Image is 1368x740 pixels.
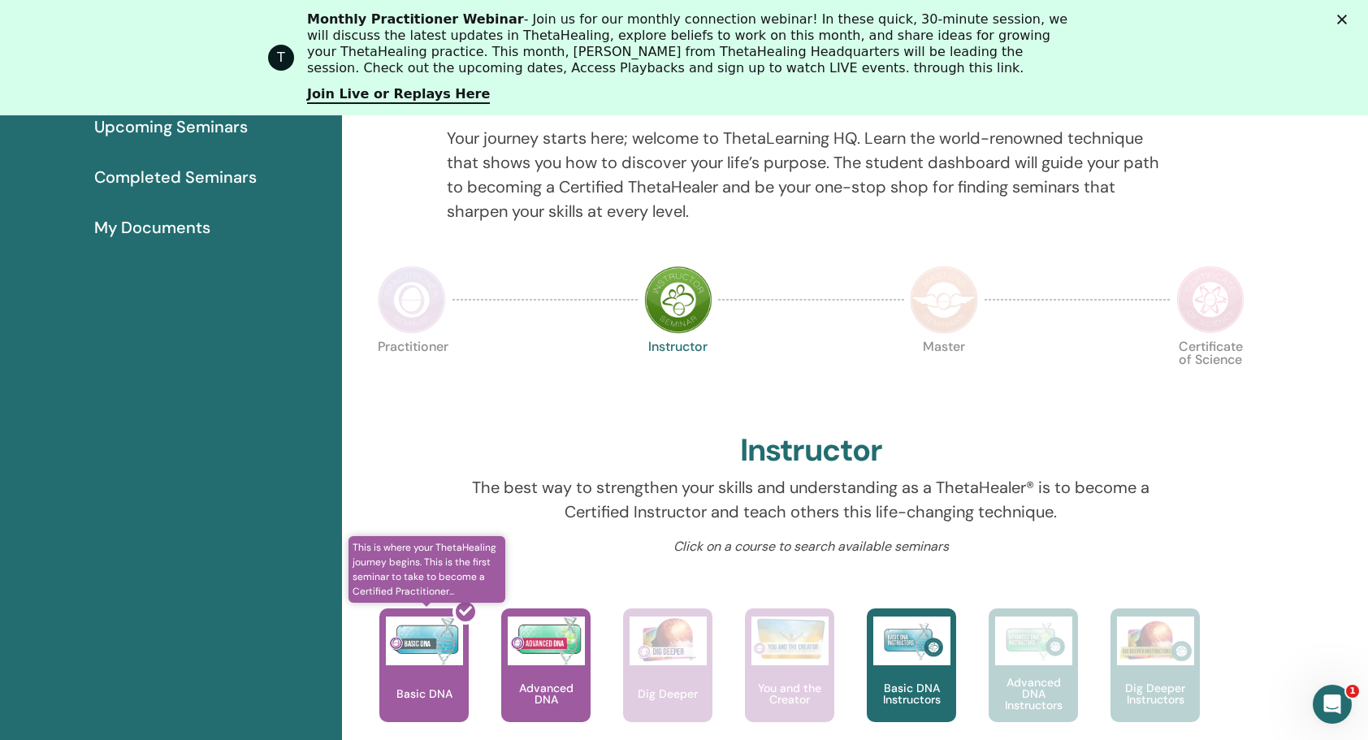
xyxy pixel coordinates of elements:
[501,682,591,705] p: Advanced DNA
[631,688,704,699] p: Dig Deeper
[873,617,950,665] img: Basic DNA Instructors
[644,340,712,409] p: Instructor
[1313,685,1352,724] iframe: Intercom live chat
[1176,340,1245,409] p: Certificate of Science
[268,45,294,71] div: Profile image for ThetaHealing
[307,11,1074,76] div: - Join us for our monthly connection webinar! In these quick, 30-minute session, we will discuss ...
[910,340,978,409] p: Master
[989,677,1078,711] p: Advanced DNA Instructors
[447,475,1175,524] p: The best way to strengthen your skills and understanding as a ThetaHealer® is to become a Certifi...
[307,11,524,27] b: Monthly Practitioner Webinar
[386,617,463,665] img: Basic DNA
[740,432,882,470] h2: Instructor
[1176,266,1245,334] img: Certificate of Science
[1110,682,1200,705] p: Dig Deeper Instructors
[307,86,490,104] a: Join Live or Replays Here
[1337,15,1353,24] div: Close
[94,165,257,189] span: Completed Seminars
[995,617,1072,665] img: Advanced DNA Instructors
[1346,685,1359,698] span: 1
[910,266,978,334] img: Master
[447,126,1175,223] p: Your journey starts here; welcome to ThetaLearning HQ. Learn the world-renowned technique that sh...
[348,536,505,603] span: This is where your ThetaHealing journey begins. This is the first seminar to take to become a Cer...
[630,617,707,665] img: Dig Deeper
[94,115,248,139] span: Upcoming Seminars
[378,340,446,409] p: Practitioner
[508,617,585,665] img: Advanced DNA
[94,215,210,240] span: My Documents
[447,537,1175,556] p: Click on a course to search available seminars
[751,617,829,661] img: You and the Creator
[867,682,956,705] p: Basic DNA Instructors
[745,682,834,705] p: You and the Creator
[644,266,712,334] img: Instructor
[378,266,446,334] img: Practitioner
[1117,617,1194,665] img: Dig Deeper Instructors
